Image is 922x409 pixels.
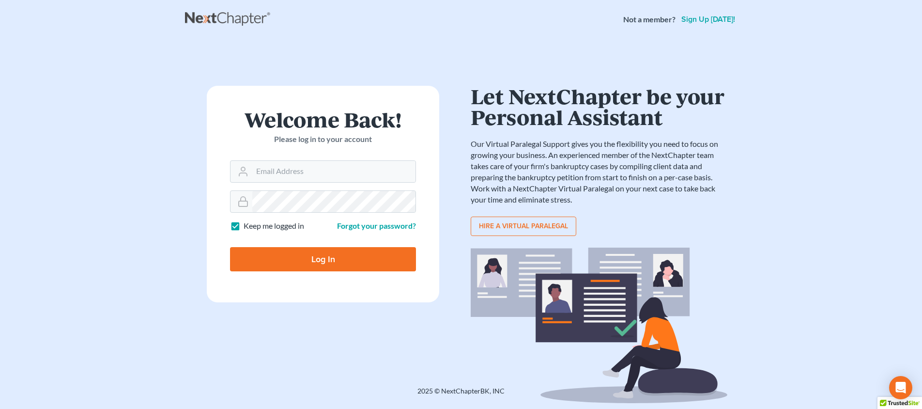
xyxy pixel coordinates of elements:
[230,247,416,271] input: Log In
[623,14,676,25] strong: Not a member?
[471,139,727,205] p: Our Virtual Paralegal Support gives you the flexibility you need to focus on growing your busines...
[889,376,912,399] div: Open Intercom Messenger
[471,248,727,403] img: virtual_paralegal_bg-b12c8cf30858a2b2c02ea913d52db5c468ecc422855d04272ea22d19010d70dc.svg
[185,386,737,404] div: 2025 © NextChapterBK, INC
[230,134,416,145] p: Please log in to your account
[230,109,416,130] h1: Welcome Back!
[337,221,416,230] a: Forgot your password?
[244,220,304,232] label: Keep me logged in
[679,16,737,23] a: Sign up [DATE]!
[471,217,576,236] a: Hire a virtual paralegal
[252,161,415,182] input: Email Address
[471,86,727,127] h1: Let NextChapter be your Personal Assistant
